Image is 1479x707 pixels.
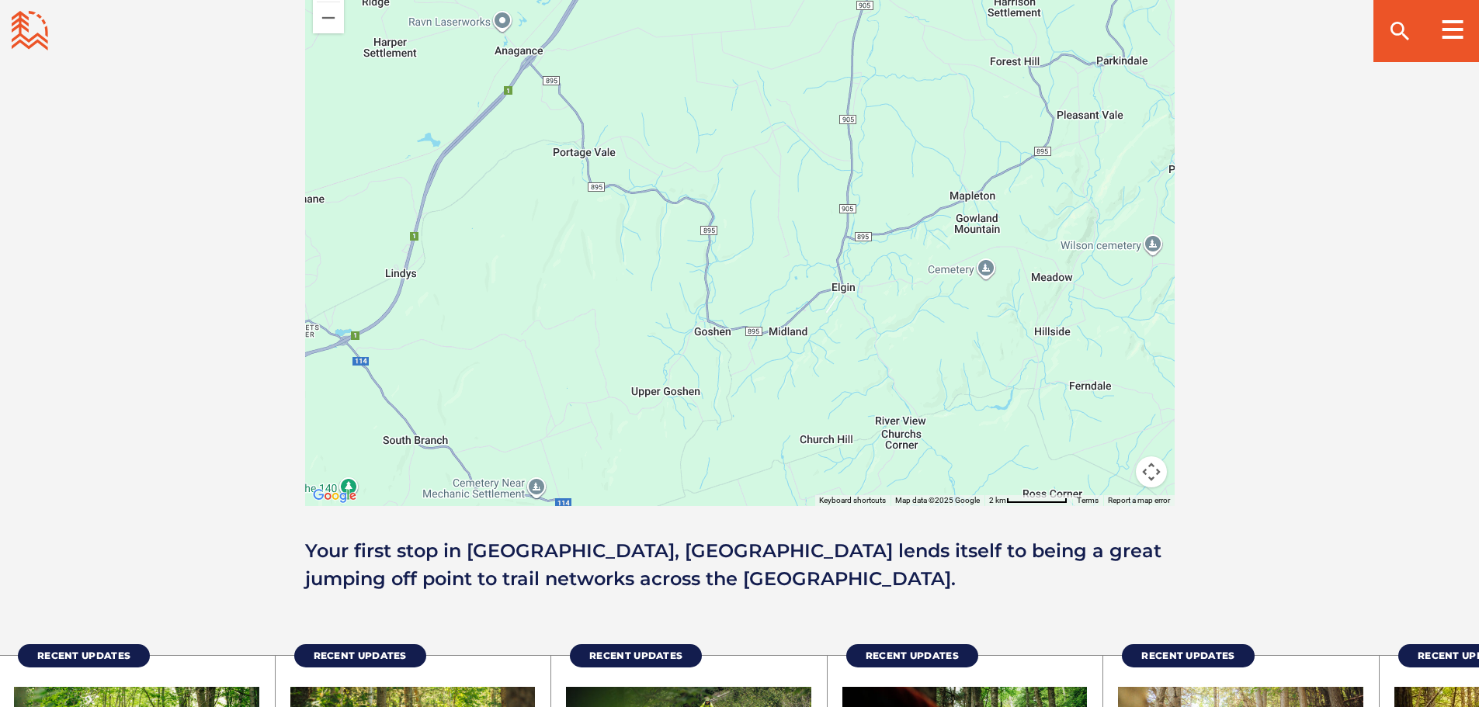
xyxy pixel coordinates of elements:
[866,650,959,661] span: Recent Updates
[570,644,702,667] a: Recent Updates
[589,650,682,661] span: Recent Updates
[984,495,1072,506] button: Map Scale: 2 km per 75 pixels
[1108,496,1170,504] a: Report a map error
[1077,496,1099,504] a: Terms (opens in new tab)
[1387,19,1412,43] ion-icon: search
[294,644,426,667] a: Recent Updates
[313,2,344,33] button: Zoom out
[37,650,130,661] span: Recent Updates
[1122,644,1254,667] a: Recent Updates
[18,644,150,667] a: Recent Updates
[1136,456,1167,487] button: Map camera controls
[1141,650,1234,661] span: Recent Updates
[819,495,886,506] button: Keyboard shortcuts
[989,496,1006,504] span: 2 km
[309,486,360,506] a: Open this area in Google Maps (opens a new window)
[846,644,978,667] a: Recent Updates
[895,496,980,504] span: Map data ©2025 Google
[309,486,360,506] img: Google
[314,650,407,661] span: Recent Updates
[305,537,1175,593] p: Your first stop in [GEOGRAPHIC_DATA], [GEOGRAPHIC_DATA] lends itself to being a great jumping off...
